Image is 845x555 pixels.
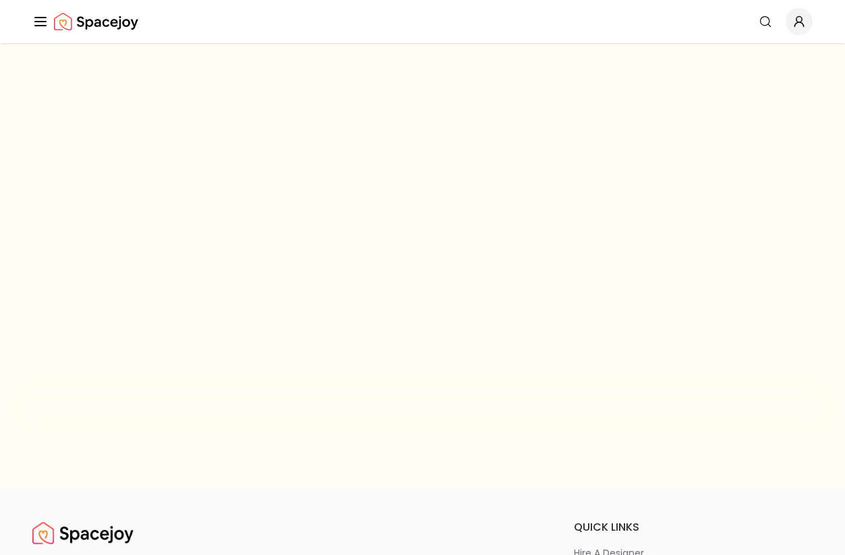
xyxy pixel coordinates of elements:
[574,519,813,535] h6: quick links
[32,519,134,546] img: Spacejoy Logo
[32,519,134,546] a: Spacejoy
[54,8,138,35] img: Spacejoy Logo
[54,8,138,35] a: Spacejoy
